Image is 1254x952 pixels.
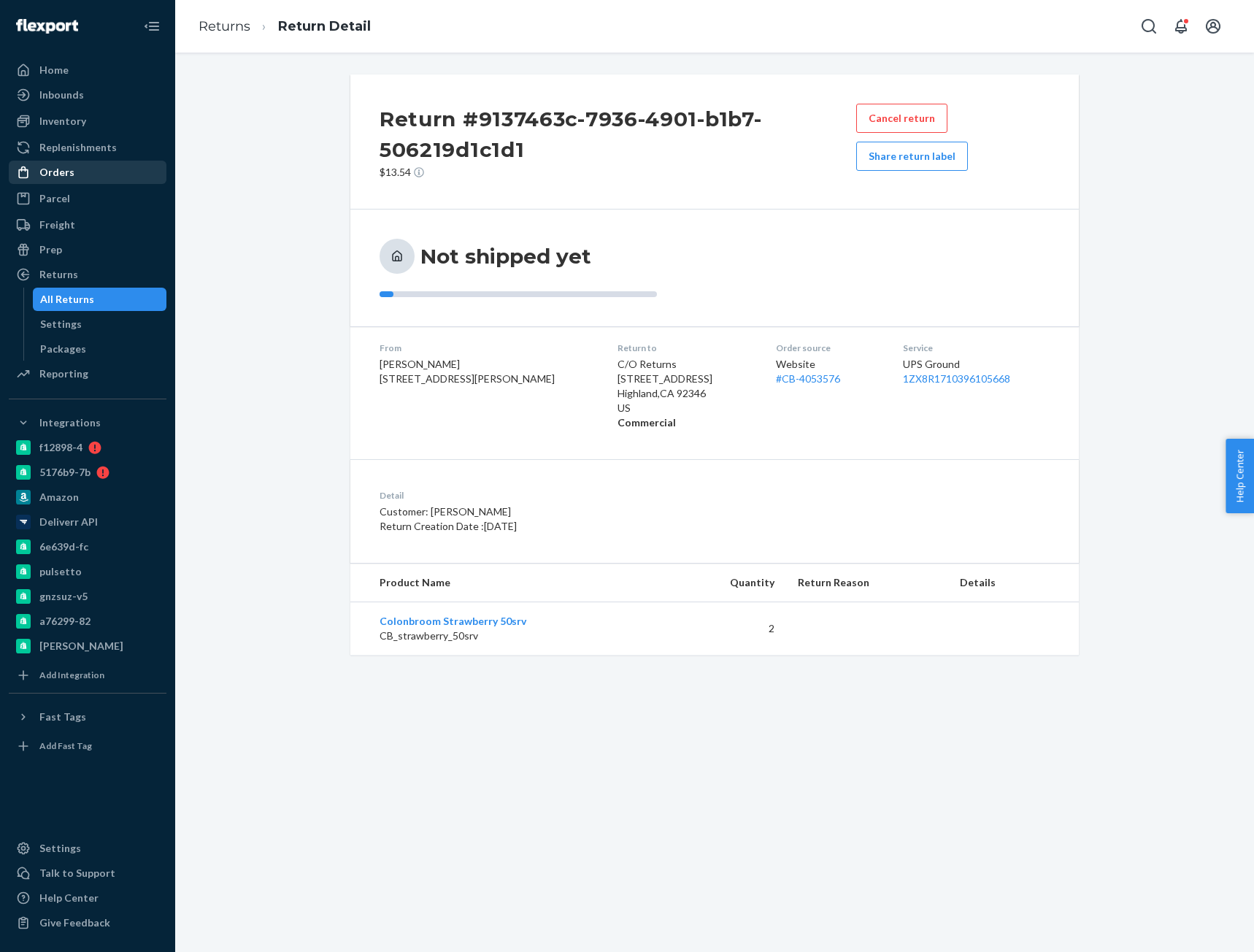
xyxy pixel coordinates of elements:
[39,140,117,155] div: Replenishments
[618,372,752,386] p: [STREET_ADDRESS]
[39,165,74,180] div: Orders
[39,267,78,282] div: Returns
[9,510,166,534] a: Deliverr API
[33,337,167,361] a: Packages
[9,110,166,133] a: Inventory
[39,440,82,455] div: f12898-4
[9,461,166,484] a: 5176b9-7b
[670,564,786,602] th: Quantity
[39,866,115,880] div: Talk to Support
[9,911,166,934] button: Give Feedback
[9,411,166,434] button: Integrations
[350,564,670,602] th: Product Name
[137,12,166,41] button: Close Navigation
[33,288,167,311] a: All Returns
[380,165,856,180] p: $13.54
[9,187,166,210] a: Parcel
[16,19,78,34] img: Flexport logo
[278,18,371,34] a: Return Detail
[9,837,166,860] a: Settings
[380,104,856,165] h2: Return #9137463c-7936-4901-b1b7-506219d1c1d1
[9,136,166,159] a: Replenishments
[39,114,86,128] div: Inventory
[39,490,79,504] div: Amazon
[618,386,752,401] p: Highland , CA 92346
[618,401,752,415] p: US
[776,342,880,354] dt: Order source
[9,560,166,583] a: pulsetto
[39,366,88,381] div: Reporting
[187,5,382,48] ol: breadcrumbs
[9,734,166,758] a: Add Fast Tag
[9,535,166,558] a: 6e639d-fc
[380,504,783,519] p: Customer: [PERSON_NAME]
[39,589,88,604] div: gnzsuz-v5
[9,161,166,184] a: Orders
[9,861,166,885] a: Talk to Support
[9,664,166,687] a: Add Integration
[1226,439,1254,513] button: Help Center
[380,358,555,385] span: [PERSON_NAME] [STREET_ADDRESS][PERSON_NAME]
[39,218,75,232] div: Freight
[380,489,783,502] dt: Detail
[903,358,960,370] span: UPS Ground
[618,357,752,372] p: C/O Returns
[40,292,94,307] div: All Returns
[39,915,110,930] div: Give Feedback
[39,639,123,653] div: [PERSON_NAME]
[33,312,167,336] a: Settings
[39,841,81,856] div: Settings
[618,342,752,354] dt: Return to
[9,58,166,82] a: Home
[40,342,86,356] div: Packages
[40,317,82,331] div: Settings
[39,465,91,480] div: 5176b9-7b
[199,18,250,34] a: Returns
[380,342,594,354] dt: From
[903,372,1010,385] a: 1ZX8R1710396105668
[856,142,968,171] button: Share return label
[9,436,166,459] a: f12898-4
[776,357,880,386] div: Website
[9,213,166,237] a: Freight
[9,238,166,261] a: Prep
[1134,12,1163,41] button: Open Search Box
[9,263,166,286] a: Returns
[39,540,88,554] div: 6e639d-fc
[39,669,104,681] div: Add Integration
[776,372,840,385] a: #CB-4053576
[380,519,783,534] p: Return Creation Date : [DATE]
[39,191,70,206] div: Parcel
[39,415,101,430] div: Integrations
[39,63,69,77] div: Home
[948,564,1079,602] th: Details
[9,634,166,658] a: [PERSON_NAME]
[9,585,166,608] a: gnzsuz-v5
[9,610,166,633] a: a76299-82
[39,564,82,579] div: pulsetto
[9,485,166,509] a: Amazon
[9,705,166,729] button: Fast Tags
[9,362,166,385] a: Reporting
[39,710,86,724] div: Fast Tags
[39,88,84,102] div: Inbounds
[1199,12,1228,41] button: Open account menu
[39,515,98,529] div: Deliverr API
[39,614,91,629] div: a76299-82
[39,242,62,257] div: Prep
[380,615,526,627] a: Colonbroom Strawberry 50srv
[9,83,166,107] a: Inbounds
[670,602,786,656] td: 2
[1166,12,1196,41] button: Open notifications
[39,740,92,752] div: Add Fast Tag
[903,342,1050,354] dt: Service
[380,629,658,643] p: CB_strawberry_50srv
[9,886,166,910] a: Help Center
[856,104,947,133] button: Cancel return
[786,564,948,602] th: Return Reason
[420,243,591,269] h3: Not shipped yet
[39,891,99,905] div: Help Center
[618,416,676,429] strong: Commercial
